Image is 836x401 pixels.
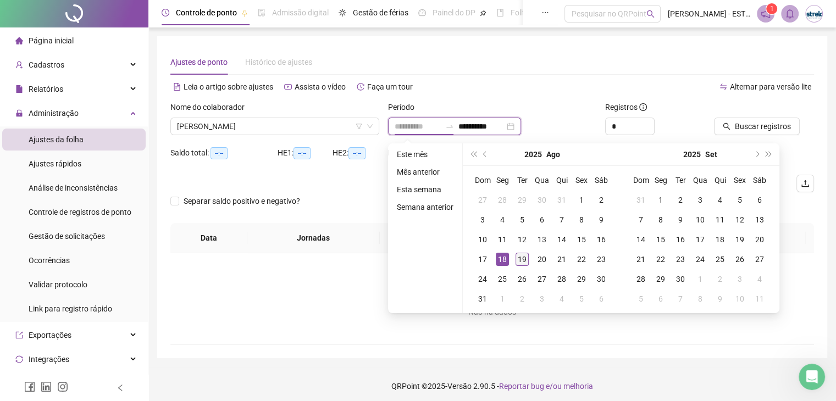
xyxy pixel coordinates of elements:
td: 2025-09-10 [690,210,710,230]
div: 5 [516,213,529,226]
span: Gestão de férias [353,8,408,17]
span: bell [785,9,795,19]
td: 2025-08-19 [512,249,532,269]
th: Data [170,223,247,253]
th: Seg [492,170,512,190]
th: Entrada 1 [380,223,462,253]
div: 24 [476,272,489,286]
td: 2025-08-04 [492,210,512,230]
span: Admissão digital [272,8,329,17]
span: to [445,122,454,131]
td: 2025-09-21 [631,249,651,269]
button: Buscar registros [714,118,800,135]
td: 2025-10-08 [690,289,710,309]
div: 20 [753,233,766,246]
span: Buscar registros [735,120,791,132]
button: month panel [546,143,560,165]
td: 2025-08-11 [492,230,512,249]
li: Semana anterior [392,200,458,214]
div: 3 [535,292,549,305]
span: Ajustes rápidos [29,159,81,168]
div: 25 [496,272,509,286]
div: 9 [713,292,727,305]
span: Validar protocolo [29,280,87,289]
div: 21 [555,253,568,266]
span: file [15,85,23,93]
span: Integrações [29,355,69,364]
span: info-circle [639,103,647,111]
div: 18 [713,233,727,246]
span: swap-right [445,122,454,131]
div: 27 [476,193,489,207]
li: Este mês [392,148,458,161]
th: Sáb [591,170,611,190]
div: 20 [535,253,549,266]
div: 2 [595,193,608,207]
th: Ter [512,170,532,190]
td: 2025-08-14 [552,230,572,249]
th: Dom [631,170,651,190]
div: 7 [674,292,687,305]
span: Relatórios [29,85,63,93]
span: Separar saldo positivo e negativo? [179,195,304,207]
span: Histórico de ajustes [245,58,312,66]
td: 2025-08-09 [591,210,611,230]
td: 2025-09-01 [492,289,512,309]
div: 10 [733,292,746,305]
div: Saldo total: [170,147,278,159]
span: facebook [24,381,35,392]
div: 31 [555,193,568,207]
span: Painel do DP [433,8,475,17]
td: 2025-09-17 [690,230,710,249]
div: 14 [555,233,568,246]
div: 11 [496,233,509,246]
div: 1 [575,193,588,207]
td: 2025-08-06 [532,210,552,230]
div: 29 [516,193,529,207]
div: 8 [654,213,667,226]
span: Link para registro rápido [29,304,112,313]
td: 2025-09-20 [750,230,769,249]
span: Ocorrências [29,256,70,265]
th: Qui [710,170,730,190]
td: 2025-10-03 [730,269,750,289]
span: instagram [57,381,68,392]
td: 2025-09-02 [512,289,532,309]
span: Registros [605,101,647,113]
td: 2025-10-11 [750,289,769,309]
div: 8 [694,292,707,305]
div: 16 [674,233,687,246]
span: export [15,331,23,339]
span: Faça um tour [367,82,413,91]
div: 28 [555,272,568,286]
th: Sáb [750,170,769,190]
div: 7 [634,213,647,226]
span: swap [719,83,727,91]
div: 27 [535,272,549,286]
button: year panel [524,143,542,165]
div: 31 [476,292,489,305]
div: 26 [733,253,746,266]
div: 13 [535,233,549,246]
span: youtube [284,83,292,91]
sup: 1 [766,3,777,14]
th: Qui [552,170,572,190]
div: 17 [694,233,707,246]
label: Período [388,101,422,113]
div: 6 [753,193,766,207]
td: 2025-08-16 [591,230,611,249]
td: 2025-08-22 [572,249,591,269]
td: 2025-10-04 [750,269,769,289]
button: month panel [705,143,717,165]
span: book [496,9,504,16]
td: 2025-09-03 [690,190,710,210]
td: 2025-09-01 [651,190,671,210]
div: 5 [634,292,647,305]
div: 29 [654,272,667,286]
div: 19 [733,233,746,246]
td: 2025-09-30 [671,269,690,289]
span: sync [15,355,23,363]
span: upload [801,179,810,188]
th: Jornadas [247,223,380,253]
td: 2025-09-14 [631,230,651,249]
